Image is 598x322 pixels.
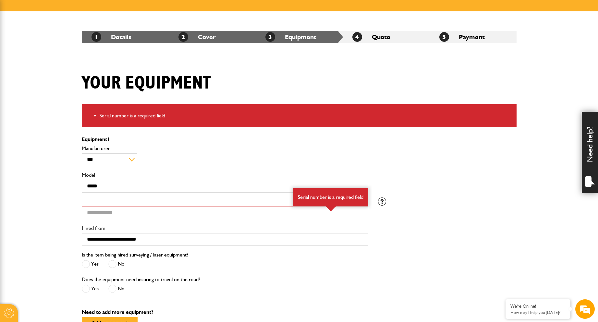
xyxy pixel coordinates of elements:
[82,137,368,142] p: Equipment
[92,33,131,41] a: 1Details
[108,260,125,268] label: No
[82,310,517,315] p: Need to add more equipment?
[82,173,368,178] label: Model
[82,260,99,268] label: Yes
[439,32,449,42] span: 5
[100,112,512,120] li: Serial number is a required field
[582,112,598,193] div: Need help?
[293,188,368,206] div: Serial number is a required field
[178,32,188,42] span: 2
[107,136,110,142] span: 1
[178,33,216,41] a: 2Cover
[82,277,200,282] label: Does the equipment need insuring to travel on the road?
[256,31,343,43] li: Equipment
[82,226,368,231] label: Hired from
[82,146,368,151] label: Manufacturer
[510,310,566,315] p: How may I help you today?
[108,285,125,293] label: No
[92,32,101,42] span: 1
[82,72,211,94] h1: Your equipment
[352,32,362,42] span: 4
[82,285,99,293] label: Yes
[82,252,188,257] label: Is the item being hired surveying / laser equipment?
[343,31,430,43] li: Quote
[510,304,566,309] div: We're Online!
[430,31,517,43] li: Payment
[326,206,336,211] img: error-box-arrow.svg
[265,32,275,42] span: 3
